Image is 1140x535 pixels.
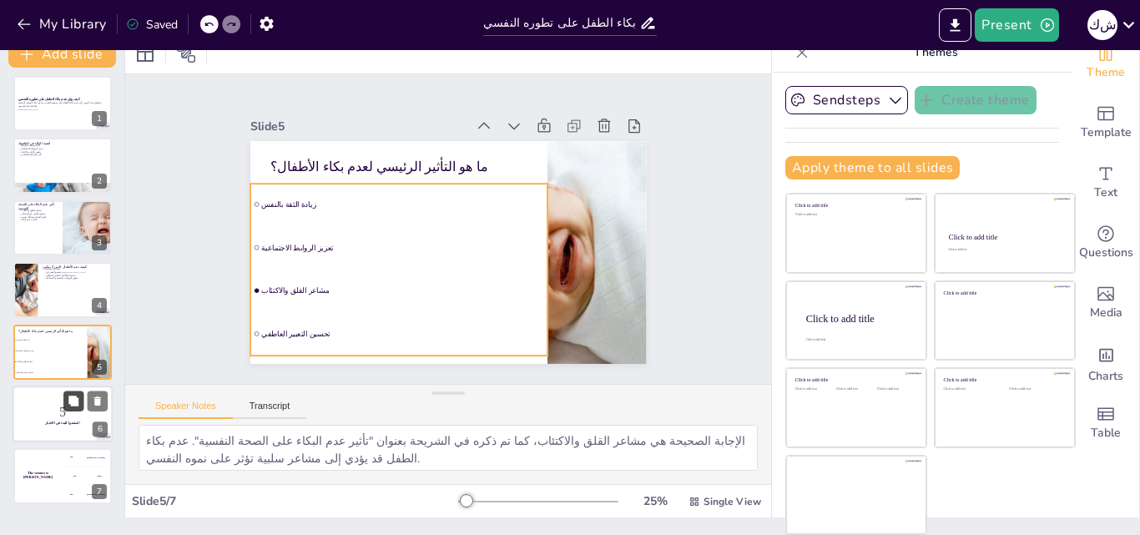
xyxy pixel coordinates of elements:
[949,233,1060,241] div: Click to add title
[92,174,107,189] div: 2
[88,391,108,411] button: Delete Slide
[1072,93,1139,153] div: Add ready made slides
[63,467,112,486] div: 200
[1090,304,1122,322] span: Media
[18,140,107,145] p: أهمية البكاء في الطفولة
[92,298,107,313] div: 4
[18,202,58,211] p: تأثير عدم البكاء على الصحة النفسية
[939,8,971,42] button: Export to PowerPoint
[261,330,544,338] span: تحسين التعبير العاطفي
[483,11,639,35] input: Insert title
[836,387,874,391] div: Click to add text
[18,219,58,222] p: علامات عدم البكاء
[785,156,960,179] button: Apply theme to all slides
[16,350,86,352] span: تعزيز الروابط الاجتماعية
[806,312,913,324] div: Click to add title
[795,203,915,209] div: Click to add title
[1079,244,1133,262] span: Questions
[1087,63,1125,82] span: Theme
[13,76,112,131] div: 1
[1081,124,1132,142] span: Template
[785,86,908,114] button: Sendsteps
[18,102,107,108] p: ستتناول هذه العرض تأثير عدم بكاء الأطفال على نموهم النفسي، بما في ذلك العوامل النفسية والاجتماعية...
[87,494,104,497] div: [PERSON_NAME]
[63,391,83,411] button: Duplicate Slide
[16,339,86,341] span: زيادة الثقة بالنفس
[944,290,1063,295] div: Click to add title
[1088,367,1123,386] span: Charts
[63,486,112,504] div: 300
[13,448,112,503] div: 7
[43,274,107,277] p: استخدام الألعاب للتعبير العاطفي
[93,421,108,437] div: 6
[43,265,107,270] p: كيفية دعم الأطفال الذين لا يبكون
[18,153,107,156] p: تأثير على النمو النفسي
[1087,8,1117,42] button: ش ك
[43,277,107,280] p: تطوير المهارات النفسية والاجتماعية
[18,212,58,215] p: صعوبة التعبير عن المشاعر
[13,138,112,193] div: 2
[795,387,833,391] div: Click to add text
[948,249,1059,252] div: Click to add text
[92,111,107,126] div: 1
[18,147,107,150] p: تعزيز الروابط الاجتماعية
[18,98,80,101] strong: كيف يؤثر عدم بكاء الطفل على تطوره النفسي
[233,401,307,419] button: Transcript
[815,33,1056,73] p: Themes
[1072,273,1139,333] div: Add images, graphics, shapes or video
[18,108,107,111] p: Generated with [URL]
[92,235,107,250] div: 3
[132,40,159,67] div: Layout
[13,325,112,380] div: 5
[877,387,915,391] div: Click to add text
[97,475,101,477] div: Jaap
[18,150,107,154] p: شعور بالأمان والانتماء
[43,268,107,271] p: بيئة آمنة وداعمة
[13,200,112,255] div: 3
[139,401,233,419] button: Speaker Notes
[704,495,761,508] span: Single View
[13,11,113,38] button: My Library
[126,17,178,33] div: Saved
[16,371,86,374] span: تحسين التعبير العاطفي
[18,209,58,213] p: مشاعر القلق والاكتئاب
[261,200,544,209] span: زيادة الثقة بالنفس
[1009,387,1062,391] div: Click to add text
[795,213,915,217] div: Click to add text
[1091,424,1121,442] span: Table
[1072,153,1139,213] div: Add text boxes
[18,328,83,333] p: ما هو التأثير الرئيسي لعدم بكاء الأطفال؟
[18,144,107,147] p: البكاء وسيلة للتواصل
[944,387,996,391] div: Click to add text
[1087,10,1117,40] div: ش ك
[250,119,467,134] div: Slide 5
[16,361,86,363] span: مشاعر القلق والاكتئاب
[635,493,675,509] div: 25 %
[1072,393,1139,453] div: Add a table
[261,244,544,252] span: تعزيز الروابط الاجتماعية
[915,86,1037,114] button: Create theme
[45,421,80,425] strong: استعدوا للبدء في الاختبار!
[63,448,112,467] div: 100
[13,262,112,317] div: 4
[139,425,758,471] textarea: الإجابة الصحيحة هي مشاعر القلق والاكتئاب، كما تم ذكره في الشريحة بعنوان "تأثير عدم البكاء على الص...
[8,41,116,68] button: Add slide
[176,43,196,63] span: Position
[795,377,915,383] div: Click to add title
[92,484,107,499] div: 7
[270,157,527,175] p: ما هو التأثير الرئيسي لعدم بكاء الأطفال؟
[13,472,63,480] h4: The winner is [PERSON_NAME]
[806,338,911,341] div: Click to add body
[975,8,1058,42] button: Present
[132,493,458,509] div: Slide 5 / 7
[1072,33,1139,93] div: Change the overall theme
[1072,333,1139,393] div: Add charts and graphs
[944,377,1063,383] div: Click to add title
[18,215,58,219] p: خطر الإصابة بمشاكل نفسية
[1094,184,1117,202] span: Text
[43,271,107,275] p: تشجيع التعبير عن [DEMOGRAPHIC_DATA]
[1072,213,1139,273] div: Get real-time input from your audience
[18,403,108,421] p: 5
[261,286,544,295] span: مشاعر القلق والاكتئاب
[13,386,113,442] div: 6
